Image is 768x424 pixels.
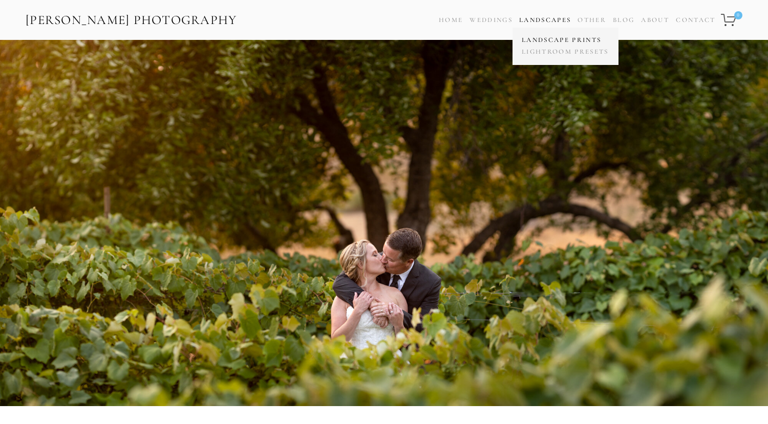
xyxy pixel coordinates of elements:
span: 0 [734,11,742,19]
a: Home [439,13,463,28]
a: Contact [676,13,715,28]
a: Weddings [470,16,513,24]
a: Lightroom Presets [519,46,611,58]
a: Blog [613,13,634,28]
a: [PERSON_NAME] Photography [25,9,238,32]
a: Landscapes [519,16,571,24]
a: Other [578,16,606,24]
a: 0 items in cart [719,8,743,32]
a: Landscape Prints [519,34,611,46]
a: About [641,13,669,28]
